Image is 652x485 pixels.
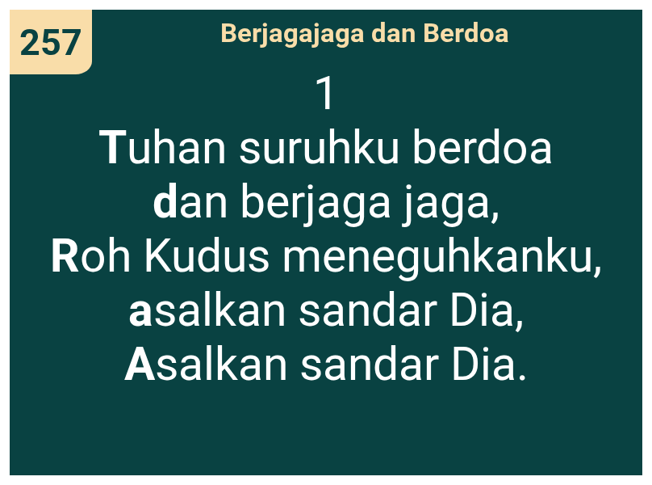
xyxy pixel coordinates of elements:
b: R [50,229,80,283]
b: A [124,337,155,391]
b: a [128,283,153,337]
span: 1 uhan suruhku berdoa an berjaga jaga, oh Kudus meneguhkanku, salkan sandar Dia, salkan sandar Dia. [50,66,602,391]
span: Berjagajaga dan Berdoa [220,17,509,48]
b: d [153,175,178,229]
span: 257 [19,21,82,64]
b: T [98,120,127,175]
